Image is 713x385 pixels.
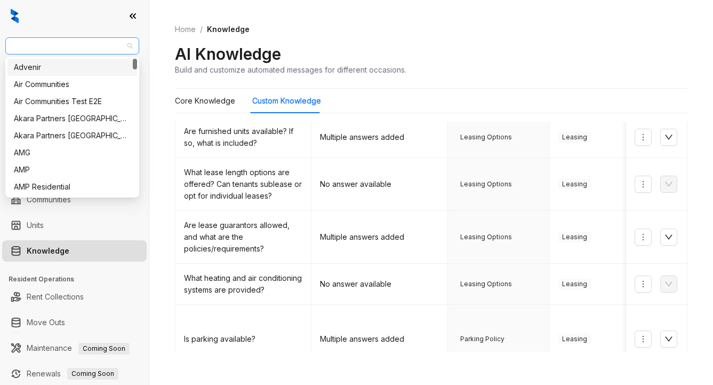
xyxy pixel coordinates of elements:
div: Air Communities [7,76,137,93]
div: Build and customize automated messages for different occasions. [175,64,406,75]
span: Leasing [558,179,591,190]
div: What heating and air conditioning systems are provided? [184,272,302,296]
span: Leasing [558,232,591,242]
div: Akara Partners [GEOGRAPHIC_DATA] [14,113,131,124]
li: Leads [2,72,147,93]
td: Multiple answers added [311,117,447,158]
span: Parking Policy [456,334,508,344]
li: Leasing [2,117,147,139]
td: Multiple answers added [311,211,447,264]
div: Akara Partners [GEOGRAPHIC_DATA] [14,130,131,142]
span: more [639,133,647,142]
a: Move Outs [27,312,65,333]
div: Air Communities [14,78,131,90]
span: more [639,335,647,343]
div: Core Knowledge [175,95,235,107]
li: / [200,23,203,35]
span: Leasing Options [456,132,516,143]
h3: Resident Operations [9,274,149,284]
div: Air Communities Test E2E [14,96,131,107]
span: Leasing Options [456,179,516,190]
span: Leasing [558,132,591,143]
span: Coming Soon [67,368,118,380]
a: Knowledge [27,240,69,262]
span: Leasing Options [456,232,516,242]
div: AMG [14,147,131,159]
div: Custom Knowledge [252,95,321,107]
td: Multiple answers added [311,305,447,374]
li: Communities [2,189,147,210]
div: AMG [7,144,137,161]
span: Leasing [558,334,591,344]
div: AMP [14,164,131,176]
span: down [664,233,673,241]
li: Collections [2,143,147,164]
li: Knowledge [2,240,147,262]
td: No answer available [311,158,447,211]
td: No answer available [311,264,447,305]
span: SfRent [12,38,133,54]
li: Maintenance [2,337,147,359]
a: Rent Collections [27,286,84,308]
span: more [639,280,647,288]
a: RenewalsComing Soon [27,363,118,384]
div: Advenir [7,59,137,76]
li: Renewals [2,363,147,384]
a: Communities [27,189,71,210]
div: Are lease guarantors allowed, and what are the policies/requirements? [184,219,302,255]
span: down [664,335,673,343]
div: Is parking available? [184,333,302,345]
li: Units [2,215,147,236]
li: Rent Collections [2,286,147,308]
div: AMP Residential [7,178,137,195]
span: Leasing Options [456,279,516,289]
span: Coming Soon [78,343,130,355]
span: more [639,180,647,188]
a: Units [27,215,44,236]
div: AMP [7,161,137,178]
div: What lease length options are offered? Can tenants sublease or opt for individual leases? [184,167,302,202]
img: logo [11,9,19,23]
div: Air Communities Test E2E [7,93,137,110]
div: AMP Residential [14,181,131,193]
span: more [639,233,647,241]
span: down [664,133,673,142]
h2: AI Knowledge [175,44,281,64]
div: Are furnished units available? If so, what is included? [184,125,302,149]
a: Home [173,23,198,35]
div: Akara Partners Nashville [7,110,137,127]
div: Akara Partners Phoenix [7,127,137,144]
div: Advenir [14,61,131,73]
span: Knowledge [207,25,250,34]
li: Move Outs [2,312,147,333]
span: Leasing [558,279,591,289]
